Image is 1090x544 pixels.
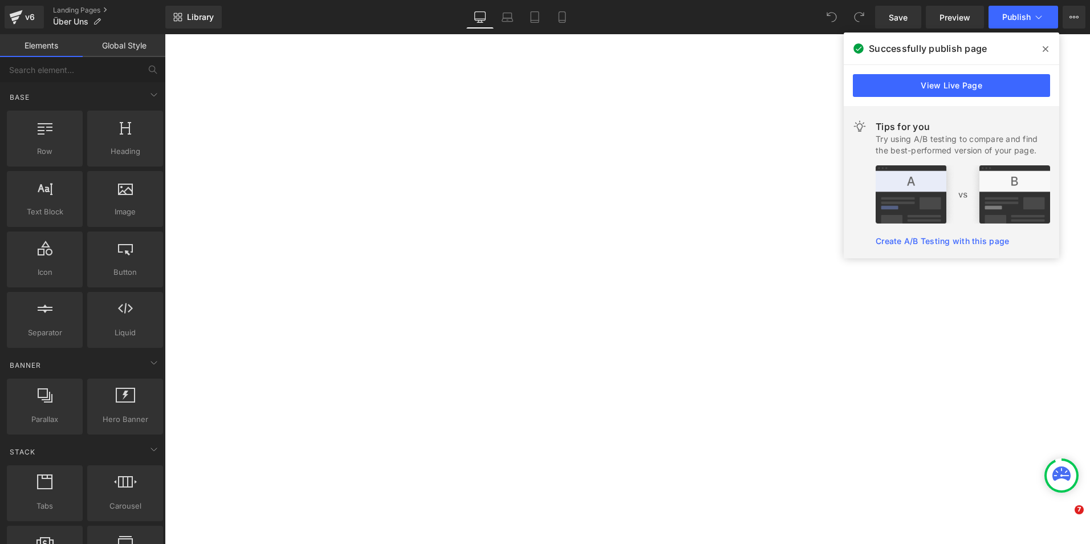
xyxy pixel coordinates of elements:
span: Successfully publish page [869,42,987,55]
button: Publish [989,6,1058,29]
span: Icon [10,266,79,278]
a: Landing Pages [53,6,165,15]
img: light.svg [853,120,867,133]
a: Tablet [521,6,548,29]
span: Text Block [10,206,79,218]
a: v6 [5,6,44,29]
span: Tabs [10,500,79,512]
a: Laptop [494,6,521,29]
a: Create A/B Testing with this page [876,236,1009,246]
iframe: Intercom live chat [1051,505,1079,533]
a: Mobile [548,6,576,29]
a: Desktop [466,6,494,29]
span: Save [889,11,908,23]
span: Base [9,92,31,103]
span: Row [10,145,79,157]
span: Stack [9,446,36,457]
span: Liquid [91,327,160,339]
span: Über Uns [53,17,88,26]
div: v6 [23,10,37,25]
span: Button [91,266,160,278]
span: 7 [1075,505,1084,514]
button: More [1063,6,1085,29]
button: Redo [848,6,871,29]
span: Parallax [10,413,79,425]
span: Hero Banner [91,413,160,425]
div: Tips for you [876,120,1050,133]
span: Publish [1002,13,1031,22]
button: Undo [820,6,843,29]
span: Preview [939,11,970,23]
span: Separator [10,327,79,339]
img: tip.png [876,165,1050,224]
a: Global Style [83,34,165,57]
a: Preview [926,6,984,29]
span: Library [187,12,214,22]
span: Banner [9,360,42,371]
div: Try using A/B testing to compare and find the best-performed version of your page. [876,133,1050,156]
a: New Library [165,6,222,29]
span: Heading [91,145,160,157]
span: Image [91,206,160,218]
span: Carousel [91,500,160,512]
a: View Live Page [853,74,1050,97]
